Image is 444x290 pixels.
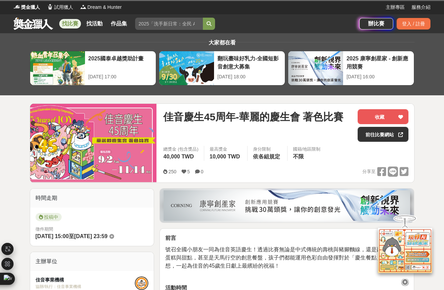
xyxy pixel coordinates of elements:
div: [DATE] 17:00 [88,73,152,80]
a: 辦比賽 [359,18,393,30]
span: 總獎金 (包含獎品) [163,146,198,153]
span: 試用獵人 [54,4,73,11]
span: 號召全國小朋友一同為佳音英語慶生！透過比賽無論是中式傳統的壽桃與豬腳麵線，還是西式經典的蛋糕與甜點，甚至是天馬行空的創意餐盤，孩子們都能運用色彩自由發揮對於「慶生餐點」的奇思妙想，一起為佳音的4... [165,247,404,269]
span: 分享至 [362,167,376,177]
a: 2025 康寧創星家 - 創新應用競賽[DATE] 16:00 [288,51,414,85]
div: 2025國泰卓越獎助計畫 [88,55,152,70]
span: 投稿中 [36,213,62,221]
div: 登入 / 註冊 [397,18,430,30]
a: 前往比賽網站 [358,127,408,142]
a: Logo獎金獵人 [14,4,40,11]
a: 2025國泰卓越獎助計畫[DATE] 17:00 [30,51,156,85]
div: 國籍/地區限制 [293,146,321,153]
span: 250 [168,169,176,174]
span: 徵件期間 [36,227,53,232]
a: 找比賽 [59,19,81,28]
div: 佳音事業機構 [36,276,135,284]
a: 服務介紹 [411,4,430,11]
span: 10,000 TWD [210,154,240,159]
img: Logo [47,3,54,10]
input: 2025「洗手新日常：全民 ALL IN」洗手歌全台徵選 [135,18,203,30]
span: 40,000 TWD [163,154,194,159]
div: 2025 康寧創星家 - 創新應用競賽 [346,55,410,70]
a: 作品集 [108,19,130,28]
span: 5 [187,169,190,174]
div: [DATE] 16:00 [346,73,410,80]
div: 時間走期 [30,189,154,208]
div: 主辦單位 [30,252,154,271]
div: 協辦/執行： 佳音事業機構 [36,284,135,290]
span: Dream & Hunter [87,4,122,11]
span: [DATE] 23:59 [74,233,107,239]
div: 身分限制 [253,146,282,153]
span: [DATE] 15:00 [36,233,69,239]
span: 0 [201,169,204,174]
a: 主辦專區 [386,4,405,11]
a: 翻玩臺味好乳力-全國短影音創意大募集[DATE] 18:00 [159,51,285,85]
span: 至 [69,233,74,239]
img: Logo [14,3,20,10]
span: 佳音慶生45周年-華麗的慶生會 著色比賽 [163,109,343,124]
button: 收藏 [358,109,408,124]
span: 不限 [293,154,304,159]
strong: 前言 [165,235,176,241]
img: Logo [80,3,87,10]
img: Cover Image [30,104,157,182]
span: 獎金獵人 [21,4,40,11]
img: be6ed63e-7b41-4cb8-917a-a53bd949b1b4.png [164,190,410,221]
span: 最高獎金 [210,146,242,153]
a: LogoDream & Hunter [80,4,122,11]
div: 翻玩臺味好乳力-全國短影音創意大募集 [217,55,281,70]
img: d2146d9a-e6f6-4337-9592-8cefde37ba6b.png [378,228,432,273]
div: [DATE] 18:00 [217,73,281,80]
a: Logo試用獵人 [47,4,73,11]
span: 依各組規定 [253,154,280,159]
a: 找活動 [84,19,105,28]
span: 大家都在看 [207,40,237,45]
